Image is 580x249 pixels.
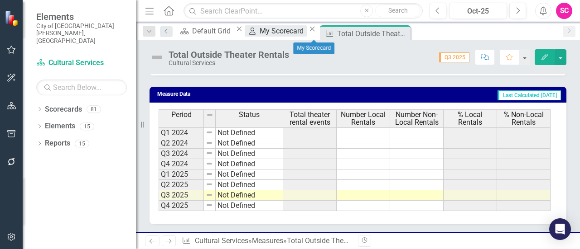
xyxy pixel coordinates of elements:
img: Not Defined [150,50,164,65]
a: Scorecards [45,104,82,115]
span: Total theater rental events [285,111,334,127]
td: Q2 2025 [159,180,204,190]
div: Cultural Services [169,60,289,66]
td: Not Defined [216,169,283,180]
img: 8DAGhfEEPCf229AAAAAElFTkSuQmCC [206,150,213,157]
a: Cultural Services [36,58,127,68]
td: Q4 2024 [159,159,204,169]
img: 8DAGhfEEPCf229AAAAAElFTkSuQmCC [206,111,213,118]
small: City of [GEOGRAPHIC_DATA][PERSON_NAME], [GEOGRAPHIC_DATA] [36,22,127,44]
div: 15 [80,122,94,130]
input: Search Below... [36,80,127,95]
img: 8DAGhfEEPCf229AAAAAElFTkSuQmCC [206,139,213,146]
td: Not Defined [216,201,283,211]
td: Q3 2025 [159,190,204,201]
td: Not Defined [216,127,283,138]
button: Search [375,5,420,17]
div: Total Outside Theater Rentals [287,236,382,245]
div: My Scorecard [293,42,334,54]
a: Cultural Services [195,236,248,245]
div: 81 [87,105,101,113]
span: Period [171,111,192,119]
td: Q3 2024 [159,149,204,159]
span: Last Calculated [DATE] [498,90,561,100]
td: Not Defined [216,138,283,149]
div: » » [182,236,351,246]
h3: Measure Data [157,91,295,97]
img: 8DAGhfEEPCf229AAAAAElFTkSuQmCC [206,160,213,167]
td: Not Defined [216,149,283,159]
a: My Scorecard [245,25,306,37]
span: % Non-Local Rentals [499,111,548,127]
a: Measures [252,236,283,245]
span: Q3 2025 [439,52,469,62]
div: Oct-25 [452,6,504,17]
td: Q2 2024 [159,138,204,149]
span: Elements [36,11,127,22]
div: 15 [75,140,89,147]
a: Elements [45,121,75,132]
img: ClearPoint Strategy [5,10,20,26]
a: Reports [45,138,70,149]
div: My Scorecard [260,25,306,37]
img: 8DAGhfEEPCf229AAAAAElFTkSuQmCC [206,129,213,136]
span: Number Local Rentals [338,111,388,127]
button: Oct-25 [449,3,507,19]
td: Not Defined [216,190,283,201]
td: Q4 2025 [159,201,204,211]
div: Open Intercom Messenger [549,218,571,240]
button: SC [556,3,572,19]
div: Total Outside Theater Rentals [169,50,289,60]
img: 8DAGhfEEPCf229AAAAAElFTkSuQmCC [206,191,213,198]
div: Default Grid [192,25,233,37]
input: Search ClearPoint... [184,3,423,19]
td: Not Defined [216,180,283,190]
span: Search [388,7,408,14]
div: Total Outside Theater Rentals [337,28,408,39]
td: Q1 2024 [159,127,204,138]
td: Not Defined [216,159,283,169]
td: Q1 2025 [159,169,204,180]
span: Status [239,111,260,119]
img: 8DAGhfEEPCf229AAAAAElFTkSuQmCC [206,181,213,188]
img: 8DAGhfEEPCf229AAAAAElFTkSuQmCC [206,202,213,209]
span: Number Non-Local Rentals [392,111,441,127]
span: % Local Rentals [445,111,495,127]
img: 8DAGhfEEPCf229AAAAAElFTkSuQmCC [206,170,213,178]
a: Default Grid [177,25,233,37]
